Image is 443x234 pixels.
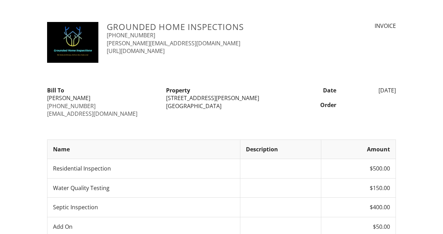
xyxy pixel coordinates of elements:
[340,86,400,94] div: [DATE]
[166,86,190,94] strong: Property
[47,102,96,110] a: [PHONE_NUMBER]
[53,165,111,172] span: Residential Inspection
[321,140,396,159] th: Amount
[107,39,240,47] a: [PERSON_NAME][EMAIL_ADDRESS][DOMAIN_NAME]
[47,94,158,102] div: [PERSON_NAME]
[281,101,341,109] div: Order
[240,140,321,159] th: Description
[321,159,396,178] td: $500.00
[166,94,277,102] div: [STREET_ADDRESS][PERSON_NAME]
[107,47,165,55] a: [URL][DOMAIN_NAME]
[47,22,98,63] img: FullLogo.png
[321,198,396,217] td: $400.00
[47,110,137,118] a: [EMAIL_ADDRESS][DOMAIN_NAME]
[47,86,64,94] strong: Bill To
[53,184,110,192] span: Water Quality Testing
[321,178,396,197] td: $150.00
[107,31,155,39] a: [PHONE_NUMBER]
[53,203,98,211] span: Septic Inspection
[107,22,307,31] h3: Grounded Home Inspections
[53,223,73,231] span: Add On
[47,140,240,159] th: Name
[315,22,396,30] div: INVOICE
[281,86,341,94] div: Date
[166,102,277,110] div: [GEOGRAPHIC_DATA]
